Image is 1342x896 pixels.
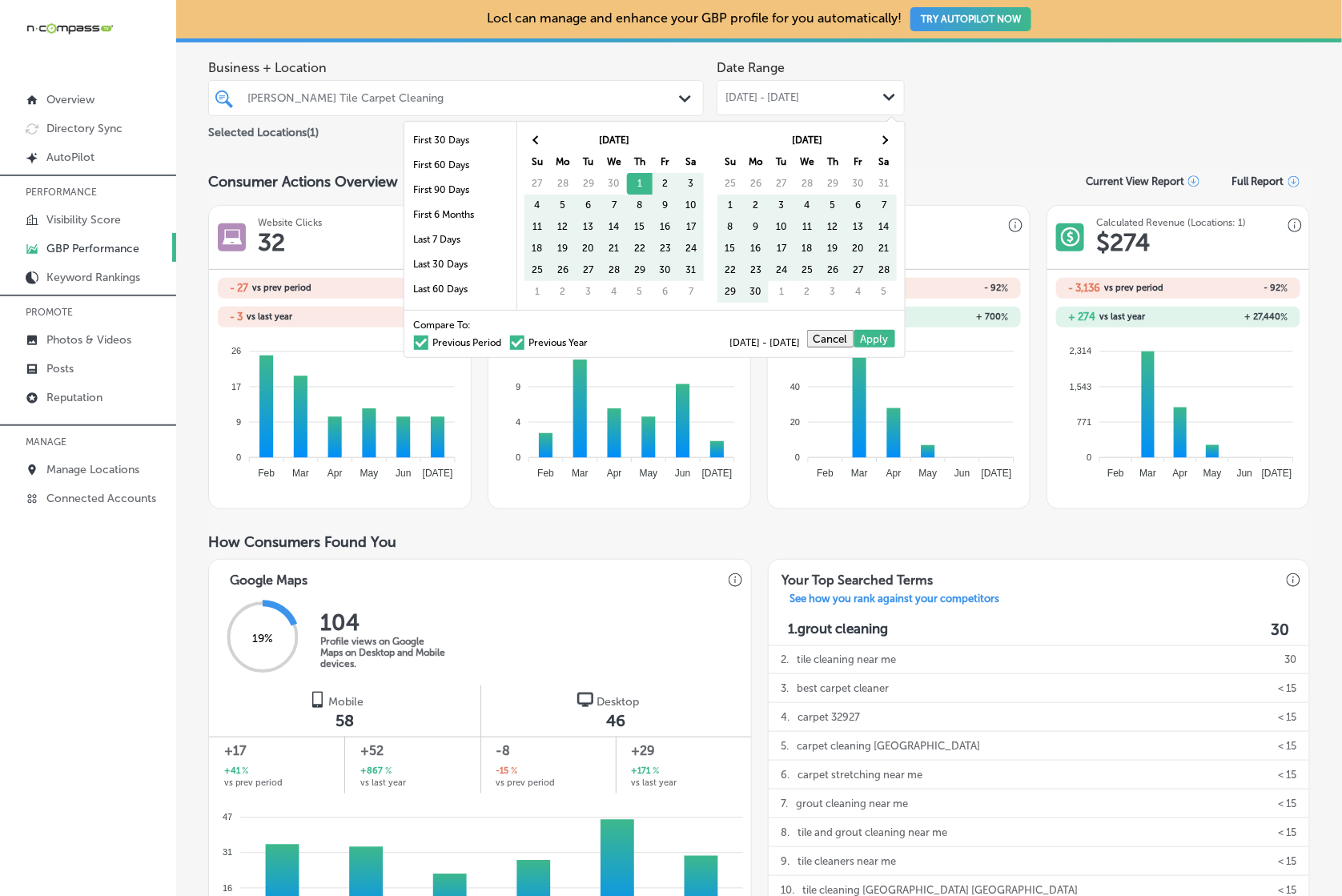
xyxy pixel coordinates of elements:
[309,692,325,708] img: logo
[224,765,249,778] h2: +41
[653,281,678,303] td: 6
[360,778,406,787] span: vs last year
[820,151,846,173] th: Th
[919,468,938,479] tspan: May
[798,703,860,731] p: carpet 32927
[675,468,690,479] tspan: Jun
[524,238,550,259] td: 18
[1179,311,1288,323] h2: + 27,440
[781,645,789,673] p: 2 .
[576,173,601,195] td: 29
[292,468,309,479] tspan: Mar
[743,130,871,151] th: [DATE]
[910,7,1031,31] button: TRY AUTOPILOT NOW
[743,216,769,238] td: 9
[46,391,102,404] p: Reputation
[1086,176,1184,188] p: Current View Report
[846,173,871,195] td: 30
[781,790,788,818] p: 7 .
[576,238,601,259] td: 20
[1096,228,1150,257] h1: $ 274
[404,277,516,302] li: Last 60 Days
[46,122,123,135] p: Directory Sync
[1173,468,1188,479] tspan: Apr
[577,692,593,708] img: logo
[230,282,248,294] h2: - 27
[717,259,743,281] td: 22
[224,741,330,761] span: +17
[231,382,241,392] tspan: 17
[550,216,576,238] td: 12
[46,492,156,505] p: Connected Accounts
[223,848,232,858] tspan: 31
[820,281,846,303] td: 3
[1096,217,1246,228] h3: Calculated Revenue (Locations: 1)
[717,216,743,238] td: 8
[846,151,871,173] th: Fr
[1068,311,1095,323] h2: + 274
[846,259,871,281] td: 27
[777,593,1012,609] p: See how you rank against your competitors
[46,242,139,255] p: GBP Performance
[360,468,379,479] tspan: May
[231,346,241,356] tspan: 26
[627,151,653,173] th: Th
[404,227,516,252] li: Last 7 Days
[217,560,320,593] h3: Google Maps
[576,259,601,281] td: 27
[258,468,275,479] tspan: Feb
[769,173,794,195] td: 27
[846,238,871,259] td: 20
[46,271,140,284] p: Keyword Rankings
[258,217,322,228] h3: Website Clicks
[601,151,627,173] th: We
[730,338,807,348] span: [DATE] - [DATE]
[798,818,947,846] p: tile and grout cleaning near me
[601,216,627,238] td: 14
[550,151,576,173] th: Mo
[223,883,232,893] tspan: 16
[601,281,627,303] td: 4
[743,281,769,303] td: 30
[794,151,820,173] th: We
[627,173,653,195] td: 1
[1279,847,1297,875] p: < 15
[769,151,794,173] th: Tu
[1262,468,1292,479] tspan: [DATE]
[717,60,785,75] label: Date Range
[208,60,704,75] span: Business + Location
[678,216,704,238] td: 17
[524,173,550,195] td: 27
[46,213,121,227] p: Visibility Score
[396,468,411,479] tspan: Jun
[781,761,790,789] p: 6 .
[899,311,1009,323] h2: + 700
[1285,645,1297,673] p: 30
[1107,468,1124,479] tspan: Feb
[717,238,743,259] td: 15
[781,732,789,760] p: 5 .
[1279,790,1297,818] p: < 15
[576,151,601,173] th: Tu
[627,216,653,238] td: 15
[524,259,550,281] td: 25
[871,173,897,195] td: 31
[524,216,550,238] td: 11
[871,151,897,173] th: Sa
[404,178,516,203] li: First 90 Days
[1077,417,1091,427] tspan: 771
[743,173,769,195] td: 26
[632,741,737,761] span: +29
[404,128,516,153] li: First 30 Days
[678,259,704,281] td: 31
[954,468,970,479] tspan: Jun
[26,21,114,36] img: 660ab0bf-5cc7-4cb8-ba1c-48b5ae0f18e60NCTV_CLogo_TV_Black_-500x88.png
[627,238,653,259] td: 22
[653,238,678,259] td: 23
[1002,311,1009,323] span: %
[414,338,502,348] label: Previous Period
[46,151,94,164] p: AutoPilot
[340,311,450,323] h2: - 9
[1272,621,1290,639] label: 30
[743,151,769,173] th: Mo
